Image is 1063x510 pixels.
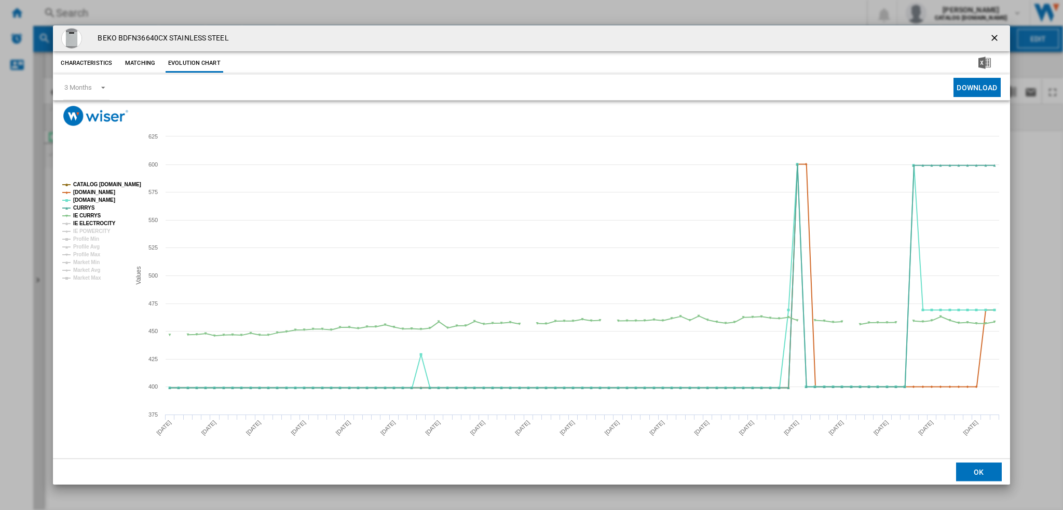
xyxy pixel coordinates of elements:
tspan: 575 [148,189,158,195]
img: 10227061 [61,28,82,49]
tspan: [DATE] [559,419,576,436]
h4: BEKO BDFN36640CX STAINLESS STEEL [92,33,228,44]
tspan: 425 [148,356,158,362]
tspan: [DATE] [200,419,217,436]
button: OK [956,462,1002,481]
tspan: [DOMAIN_NAME] [73,197,115,203]
tspan: IE CURRYS [73,213,101,218]
tspan: [DATE] [962,419,979,436]
tspan: [DATE] [604,419,621,436]
tspan: [DATE] [155,419,172,436]
tspan: Profile Max [73,252,101,257]
button: Download in Excel [962,54,1007,73]
tspan: 500 [148,272,158,279]
tspan: 550 [148,217,158,223]
tspan: IE ELECTROCITY [73,220,116,226]
tspan: [DATE] [335,419,352,436]
tspan: Market Min [73,259,100,265]
tspan: [DATE] [245,419,262,436]
tspan: [DATE] [783,419,800,436]
button: Download [953,78,1000,97]
tspan: [DATE] [469,419,486,436]
tspan: [DATE] [693,419,711,436]
img: excel-24x24.png [978,57,991,69]
tspan: [DOMAIN_NAME] [73,189,115,195]
tspan: CATALOG [DOMAIN_NAME] [73,182,141,187]
tspan: [DATE] [738,419,755,436]
tspan: 625 [148,133,158,140]
tspan: CURRYS [73,205,95,211]
tspan: 475 [148,300,158,307]
button: Characteristics [58,54,115,73]
div: 3 Months [64,84,91,91]
tspan: 375 [148,411,158,418]
button: getI18NText('BUTTONS.CLOSE_DIALOG') [985,28,1006,49]
tspan: [DATE] [648,419,665,436]
tspan: IE POWERCITY [73,228,111,234]
button: Matching [117,54,163,73]
tspan: Profile Avg [73,244,100,250]
tspan: [DATE] [379,419,397,436]
md-dialog: Product popup [53,25,1010,485]
tspan: Values [135,267,142,285]
img: logo_wiser_300x94.png [63,106,128,126]
ng-md-icon: getI18NText('BUTTONS.CLOSE_DIALOG') [989,33,1002,45]
button: Evolution chart [166,54,223,73]
tspan: 525 [148,244,158,251]
tspan: Market Avg [73,267,100,273]
tspan: Profile Min [73,236,99,242]
tspan: [DATE] [425,419,442,436]
tspan: [DATE] [917,419,934,436]
tspan: [DATE] [290,419,307,436]
tspan: [DATE] [514,419,531,436]
tspan: 450 [148,328,158,334]
tspan: 400 [148,383,158,390]
tspan: Market Max [73,275,101,281]
tspan: [DATE] [873,419,890,436]
tspan: [DATE] [828,419,845,436]
tspan: 600 [148,161,158,168]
